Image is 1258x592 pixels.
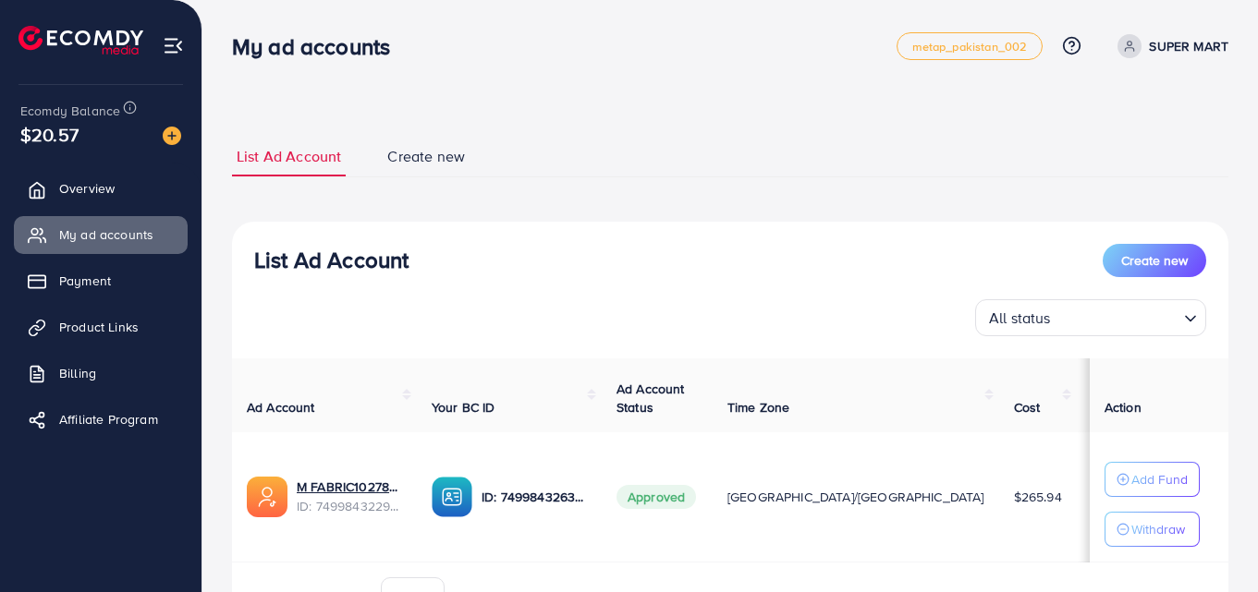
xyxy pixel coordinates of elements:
[387,146,465,167] span: Create new
[14,216,188,253] a: My ad accounts
[163,35,184,56] img: menu
[59,364,96,382] span: Billing
[247,398,315,417] span: Ad Account
[20,121,79,148] span: $20.57
[727,488,984,506] span: [GEOGRAPHIC_DATA]/[GEOGRAPHIC_DATA]
[1121,251,1188,270] span: Create new
[14,170,188,207] a: Overview
[1105,462,1200,497] button: Add Fund
[59,410,158,429] span: Affiliate Program
[617,380,685,417] span: Ad Account Status
[247,477,287,517] img: ic-ads-acc.e4c84228.svg
[254,247,409,273] h3: List Ad Account
[432,477,472,517] img: ic-ba-acc.ded83a64.svg
[20,102,120,120] span: Ecomdy Balance
[163,127,181,145] img: image
[617,485,696,509] span: Approved
[1014,488,1062,506] span: $265.94
[1105,398,1142,417] span: Action
[1103,244,1206,277] button: Create new
[297,477,402,496] a: M FABRIC1027841_MEEZAN_1746193384004
[18,26,143,54] img: logo
[912,41,1028,53] span: metap_pakistan_002
[1110,34,1228,58] a: SUPER MART
[985,305,1055,332] span: All status
[1056,301,1177,332] input: Search for option
[59,272,111,290] span: Payment
[232,33,405,60] h3: My ad accounts
[14,401,188,438] a: Affiliate Program
[14,262,188,299] a: Payment
[1105,512,1200,547] button: Withdraw
[897,32,1044,60] a: metap_pakistan_002
[59,318,139,336] span: Product Links
[297,497,402,515] span: ID: 7499843229932601362
[432,398,495,417] span: Your BC ID
[297,477,402,515] div: <span class='underline'>M FABRIC1027841_MEEZAN_1746193384004</span></br>7499843229932601362
[1131,518,1185,540] p: Withdraw
[14,308,188,345] a: Product Links
[1149,35,1228,57] p: SUPER MART
[59,225,153,244] span: My ad accounts
[237,146,341,167] span: List Ad Account
[727,398,789,417] span: Time Zone
[482,486,587,508] p: ID: 7499843263839502337
[59,179,115,198] span: Overview
[14,355,188,392] a: Billing
[975,299,1206,336] div: Search for option
[1014,398,1041,417] span: Cost
[1131,468,1188,490] p: Add Fund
